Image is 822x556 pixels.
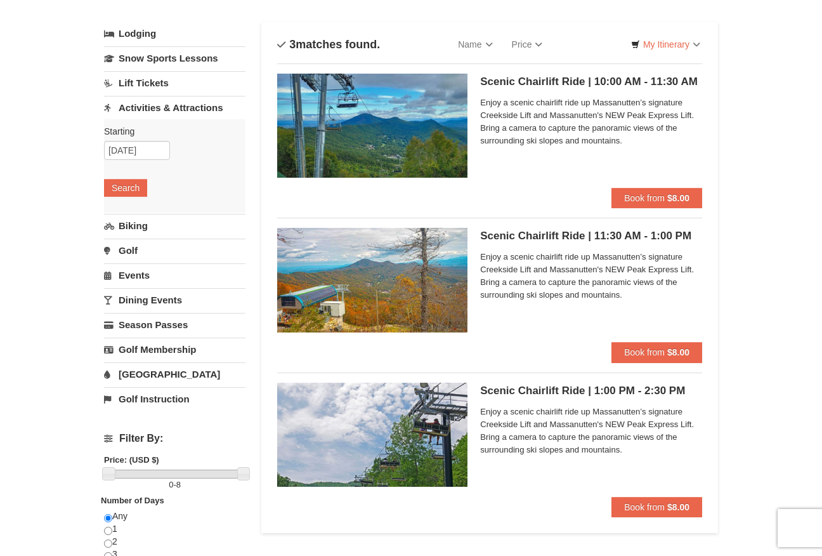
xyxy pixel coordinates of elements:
label: Starting [104,125,236,138]
h4: matches found. [277,38,380,51]
strong: Price: (USD $) [104,455,159,465]
span: Enjoy a scenic chairlift ride up Massanutten’s signature Creekside Lift and Massanutten's NEW Pea... [480,406,702,456]
a: Lodging [104,22,245,45]
button: Search [104,179,147,197]
a: Season Passes [104,313,245,336]
a: Biking [104,214,245,237]
a: Activities & Attractions [104,96,245,119]
button: Book from $8.00 [611,497,702,517]
span: Book from [624,193,665,203]
a: [GEOGRAPHIC_DATA] [104,362,245,386]
label: - [104,479,245,491]
strong: $8.00 [667,193,689,203]
a: Snow Sports Lessons [104,46,245,70]
a: Lift Tickets [104,71,245,95]
h4: Filter By: [104,433,245,444]
strong: $8.00 [667,502,689,512]
h5: Scenic Chairlift Ride | 1:00 PM - 2:30 PM [480,385,702,397]
a: My Itinerary [623,35,708,54]
a: Golf [104,239,245,262]
h5: Scenic Chairlift Ride | 10:00 AM - 11:30 AM [480,76,702,88]
span: Enjoy a scenic chairlift ride up Massanutten’s signature Creekside Lift and Massanutten's NEW Pea... [480,96,702,147]
strong: Number of Days [101,496,164,505]
a: Price [502,32,552,57]
span: Enjoy a scenic chairlift ride up Massanutten’s signature Creekside Lift and Massanutten's NEW Pea... [480,251,702,301]
button: Book from $8.00 [611,188,702,208]
a: Golf Membership [104,338,245,361]
span: 8 [176,480,181,489]
a: Dining Events [104,288,245,312]
a: Events [104,263,245,287]
strong: $8.00 [667,347,689,357]
button: Book from $8.00 [611,342,702,362]
span: 0 [169,480,173,489]
h5: Scenic Chairlift Ride | 11:30 AM - 1:00 PM [480,230,702,242]
img: 24896431-9-664d1467.jpg [277,383,467,487]
span: Book from [624,502,665,512]
span: Book from [624,347,665,357]
a: Name [448,32,502,57]
img: 24896431-1-a2e2611b.jpg [277,74,467,178]
img: 24896431-13-a88f1aaf.jpg [277,228,467,332]
span: 3 [289,38,296,51]
a: Golf Instruction [104,387,245,411]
